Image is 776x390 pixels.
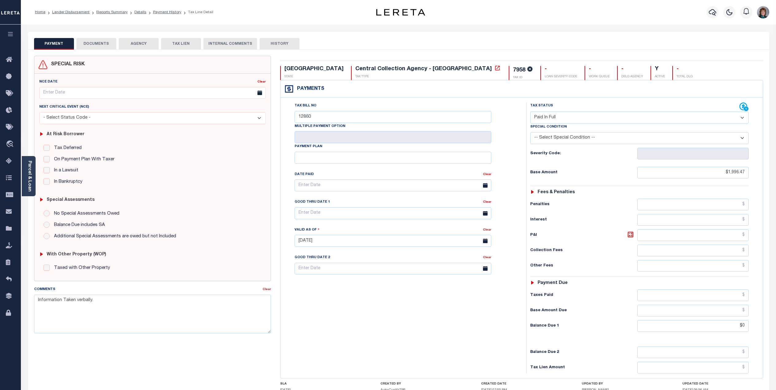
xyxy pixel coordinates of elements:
[295,172,314,177] label: Date Paid
[295,227,320,233] label: Valid as Of
[637,229,749,241] input: $
[295,235,491,247] input: Enter Date
[530,170,637,175] h6: Base Amount
[677,75,693,79] p: TOTAL DLQ
[284,75,344,79] p: STATE
[637,362,749,373] input: $
[35,10,45,14] a: Home
[637,260,749,272] input: $
[51,233,176,240] label: Additional Special Assessments are owed but not Included
[181,10,213,15] li: Tax Line Detail
[294,86,324,92] h4: Payments
[284,66,344,73] div: [GEOGRAPHIC_DATA]
[538,190,575,195] h6: Fees & Penalties
[295,103,316,109] label: Tax Bill No
[582,382,662,386] h4: UPDATED BY
[545,66,577,73] div: -
[637,214,749,226] input: $
[637,167,749,178] input: $
[119,38,159,50] button: AGENCY
[530,308,637,313] h6: Base Amount Due
[530,124,567,130] label: Special Condition
[530,151,637,156] h6: Severity Code:
[530,217,637,222] h6: Interest
[355,75,501,79] p: TAX TYPE
[27,161,32,192] a: Parcel & Loan
[51,156,114,163] label: On Payment Plan With Taxer
[538,281,568,286] h6: Payment due
[295,144,322,149] label: Payment Plan
[96,10,128,14] a: Reports Summary
[76,38,116,50] button: DOCUMENTS
[545,75,577,79] p: LOAN SEVERITY CODE
[637,289,749,301] input: $
[260,38,299,50] button: HISTORY
[530,365,637,370] h6: Tax Lien Amount
[637,199,749,210] input: $
[637,245,749,256] input: $
[621,66,643,73] div: -
[51,265,110,272] label: Taxed with Other Property
[513,67,525,73] div: 7958
[161,38,201,50] button: TAX LIEN
[295,200,330,205] label: Good Thru Date 1
[530,293,637,298] h6: Taxes Paid
[589,66,610,73] div: -
[34,287,55,292] label: Comments
[295,179,491,191] input: Enter Date
[637,320,749,332] input: $
[47,252,106,257] h6: with Other Property (WOP)
[39,105,89,110] label: Next Critical Event (NCE)
[655,66,665,73] div: Y
[51,167,78,174] label: In a Lawsuit
[530,202,637,207] h6: Penalties
[6,140,16,148] i: travel_explore
[483,201,491,204] a: Clear
[47,132,84,137] h6: At Risk Borrower
[295,263,491,275] input: Enter Date
[483,228,491,231] a: Clear
[134,10,146,14] a: Details
[380,382,461,386] h4: CREATED BY
[682,382,763,386] h4: UPDATED DATE
[530,231,637,239] h6: P&I
[295,255,330,260] label: Good Thru Date 2
[153,10,181,14] a: Payment History
[39,87,266,99] input: Enter Date
[295,124,345,129] label: Multiple Payment Option
[637,305,749,316] input: $
[280,382,361,386] h4: SLA
[51,222,105,229] label: Balance Due includes SA
[51,145,82,152] label: Tax Deferred
[263,288,271,291] a: Clear
[483,256,491,259] a: Clear
[481,382,562,386] h4: CREATED DATE
[51,178,83,185] label: In Bankruptcy
[483,173,491,176] a: Clear
[677,66,693,73] div: -
[376,9,425,16] img: logo-dark.svg
[355,66,492,72] div: Central Collection Agency - [GEOGRAPHIC_DATA]
[530,350,637,355] h6: Balance Due 2
[203,38,257,50] button: INTERNAL COMMENTS
[530,248,637,253] h6: Collection Fees
[621,75,643,79] p: DELQ AGENCY
[257,80,266,83] a: Clear
[589,75,610,79] p: WORK QUEUE
[48,62,85,67] h4: SPECIAL RISK
[295,207,491,219] input: Enter Date
[637,346,749,358] input: $
[47,197,95,203] h6: Special Assessments
[530,323,637,328] h6: Balance Due 1
[34,38,74,50] button: PAYMENT
[513,75,533,80] p: TAX ID
[655,75,665,79] p: ACTIVE
[530,263,637,268] h6: Other Fees
[39,79,57,85] label: NCE Date
[52,10,90,14] a: Lender Disbursement
[51,210,119,217] label: No Special Assessments Owed
[530,103,553,109] label: Tax Status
